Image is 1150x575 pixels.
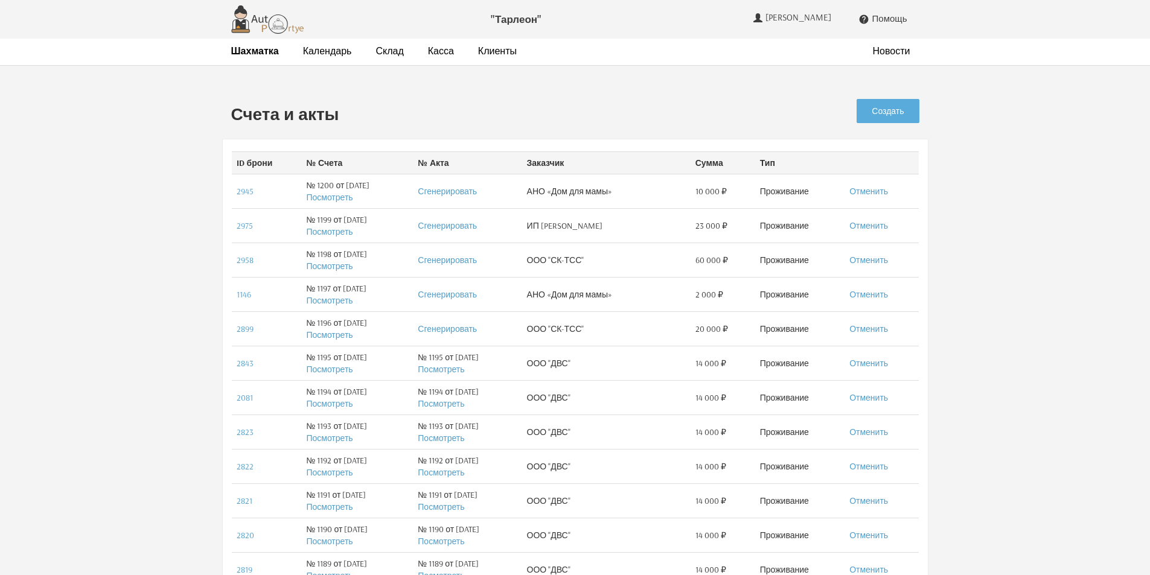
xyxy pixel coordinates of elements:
[755,415,845,449] td: Проживание
[301,277,413,311] td: № 1197 от [DATE]
[522,277,691,311] td: АНО «Дом для мамы»
[755,346,845,380] td: Проживание
[375,45,403,57] a: Склад
[755,518,845,552] td: Проживание
[306,226,353,237] a: Посмотреть
[522,208,691,243] td: ИП [PERSON_NAME]
[849,358,888,369] a: Отменить
[237,255,254,265] a: 2958
[849,427,888,437] a: Отменить
[478,45,517,57] a: Клиенты
[306,536,353,547] a: Посмотреть
[237,461,254,472] a: 2822
[301,208,413,243] td: № 1199 от [DATE]
[755,151,845,174] th: Тип
[873,45,910,57] a: Новости
[695,460,726,472] span: 14 000 ₽
[301,243,413,277] td: № 1198 от [DATE]
[695,426,726,438] span: 14 000 ₽
[301,311,413,346] td: № 1196 от [DATE]
[413,151,522,174] th: № Акта
[306,433,353,443] a: Посмотреть
[237,392,253,403] a: 2081
[301,174,413,208] td: № 1200 от [DATE]
[418,186,477,197] a: Сгенерировать
[413,449,522,483] td: № 1192 от [DATE]
[522,380,691,415] td: ООО "ДВС"
[695,220,727,232] span: 23 000 ₽
[413,346,522,380] td: № 1195 от [DATE]
[237,564,252,575] a: 2819
[849,255,888,265] a: Отменить
[301,518,413,552] td: № 1190 от [DATE]
[418,433,464,443] a: Посмотреть
[849,461,888,472] a: Отменить
[849,392,888,403] a: Отменить
[237,530,254,541] a: 2820
[306,467,353,478] a: Посмотреть
[306,261,353,272] a: Посмотреть
[695,495,726,507] span: 14 000 ₽
[522,483,691,518] td: ООО "ДВС"
[413,483,522,518] td: № 1191 от [DATE]
[755,483,845,518] td: Проживание
[237,220,253,231] a: 2975
[306,192,353,203] a: Посмотреть
[858,14,869,25] i: 
[301,346,413,380] td: № 1195 от [DATE]
[418,536,464,547] a: Посмотреть
[418,289,477,300] a: Сгенерировать
[695,357,726,369] span: 14 000 ₽
[849,289,888,300] a: Отменить
[522,311,691,346] td: ООО "СК-ТСС"
[301,415,413,449] td: № 1193 от [DATE]
[872,13,907,24] span: Помощь
[301,380,413,415] td: № 1194 от [DATE]
[695,323,728,335] span: 20 000 ₽
[755,277,845,311] td: Проживание
[306,398,353,409] a: Посмотреть
[413,380,522,415] td: № 1194 от [DATE]
[306,329,353,340] a: Посмотреть
[428,45,454,57] a: Касса
[418,398,464,409] a: Посмотреть
[522,243,691,277] td: ООО "СК-ТСС"
[695,254,728,266] span: 60 000 ₽
[695,529,726,541] span: 14 000 ₽
[849,495,888,506] a: Отменить
[237,186,254,197] a: 2945
[237,495,252,506] a: 2821
[231,105,743,124] h2: Счета и акты
[522,415,691,449] td: ООО "ДВС"
[849,186,888,197] a: Отменить
[413,518,522,552] td: № 1190 от [DATE]
[522,449,691,483] td: ООО "ДВС"
[857,99,919,123] a: Создать
[849,323,888,334] a: Отменить
[232,151,302,174] th: ID брони
[231,45,279,57] a: Шахматка
[755,380,845,415] td: Проживание
[418,220,477,231] a: Сгенерировать
[303,45,352,57] a: Календарь
[849,564,888,575] a: Отменить
[522,346,691,380] td: ООО "ДВС"
[306,364,353,375] a: Посмотреть
[418,255,477,265] a: Сгенерировать
[418,323,477,334] a: Сгенерировать
[522,151,691,174] th: Заказчик
[695,185,727,197] span: 10 000 ₽
[755,243,845,277] td: Проживание
[695,288,723,300] span: 2 000 ₽
[522,518,691,552] td: ООО "ДВС"
[418,467,464,478] a: Посмотреть
[691,151,755,174] th: Сумма
[755,311,845,346] td: Проживание
[237,358,254,369] a: 2843
[695,392,726,404] span: 14 000 ₽
[237,427,254,437] a: 2823
[849,220,888,231] a: Отменить
[301,449,413,483] td: № 1192 от [DATE]
[301,483,413,518] td: № 1191 от [DATE]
